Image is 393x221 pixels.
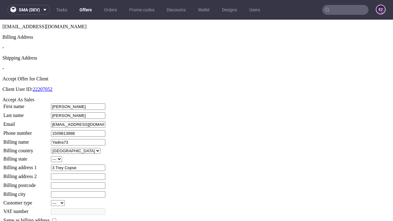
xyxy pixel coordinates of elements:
[3,188,50,196] td: VAT number
[7,5,50,15] button: sma (dev)
[3,119,50,126] td: Billing name
[2,4,87,10] span: [EMAIL_ADDRESS][DOMAIN_NAME]
[3,180,50,187] td: Customer type
[194,5,213,15] a: Wallet
[53,5,71,15] a: Tasks
[163,5,189,15] a: Discounts
[2,67,391,72] p: Client User ID:
[2,25,4,30] span: -
[3,136,50,143] td: Billing state
[100,5,121,15] a: Orders
[3,197,50,204] td: Same as billing address
[218,5,241,15] a: Designs
[3,92,50,99] td: Last name
[76,5,95,15] a: Offers
[3,83,50,91] td: First name
[3,171,50,178] td: Billing city
[2,56,391,62] div: Accept Offer for Client
[33,67,53,72] a: 22207052
[2,36,391,41] div: Shipping Address
[2,46,4,51] span: -
[3,162,50,169] td: Billing postcode
[3,128,50,134] td: Billing country
[3,110,50,117] td: Phone number
[2,77,391,83] div: Accept As Sales
[3,101,50,108] td: Email
[3,145,50,152] td: Billing address 1
[2,15,391,20] div: Billing Address
[19,8,40,12] span: sma (dev)
[246,5,264,15] a: Users
[3,153,50,161] td: Billing address 2
[376,5,385,14] figcaption: e2
[126,5,158,15] a: Promo codes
